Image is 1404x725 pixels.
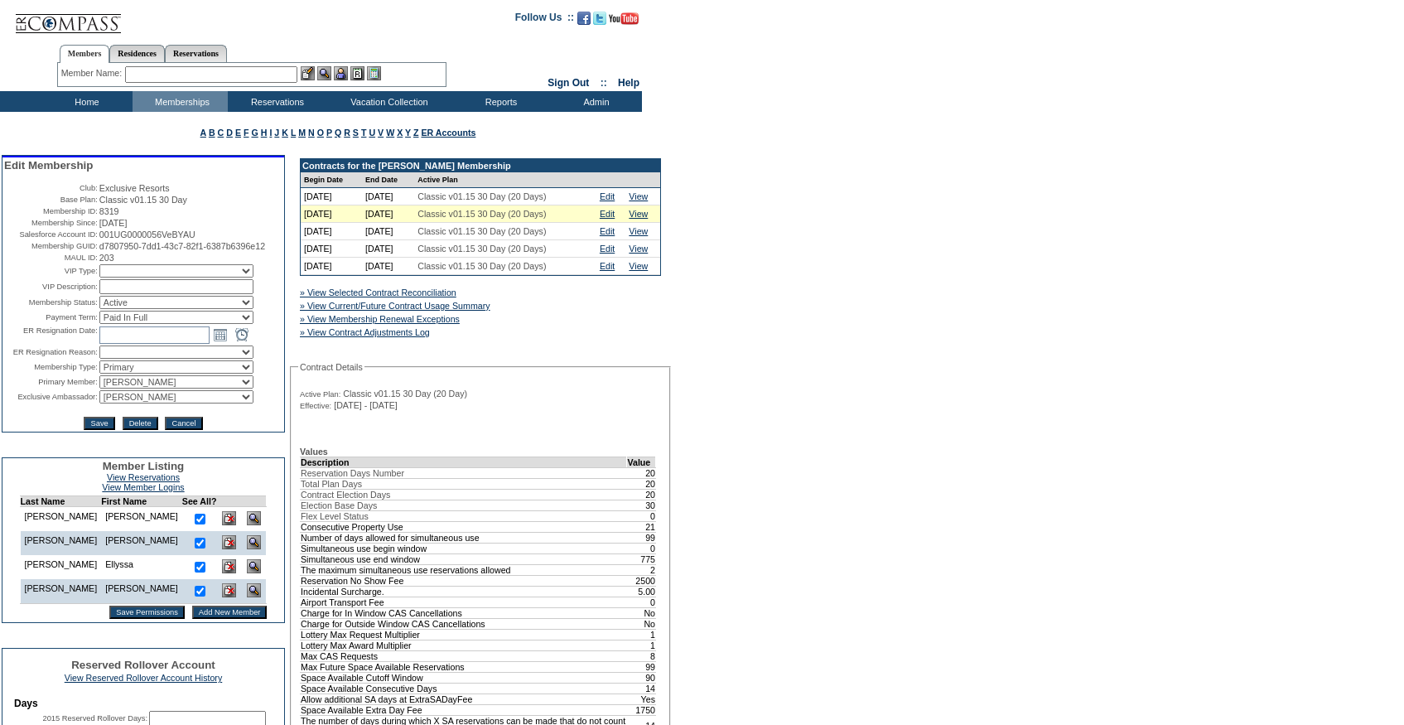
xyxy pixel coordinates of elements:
[301,223,362,240] td: [DATE]
[301,240,362,258] td: [DATE]
[417,261,546,271] span: Classic v01.15 30 Day (20 Days)
[593,12,606,25] img: Follow us on Twitter
[298,362,364,372] legend: Contract Details
[4,241,98,251] td: Membership GUID:
[421,128,475,138] a: ER Accounts
[627,694,656,704] td: Yes
[298,128,306,138] a: M
[627,510,656,521] td: 0
[109,45,165,62] a: Residences
[627,618,656,629] td: No
[344,128,350,138] a: R
[300,401,331,411] span: Effective:
[397,128,403,138] a: X
[600,261,615,271] a: Edit
[4,360,98,374] td: Membership Type:
[84,417,114,430] input: Save
[378,128,384,138] a: V
[101,531,182,555] td: [PERSON_NAME]
[308,128,315,138] a: N
[4,296,98,309] td: Membership Status:
[361,128,367,138] a: T
[627,650,656,661] td: 8
[301,66,315,80] img: b_edit.gif
[133,91,228,112] td: Memberships
[301,586,627,597] td: Incidental Surcharge.
[609,12,639,25] img: Subscribe to our YouTube Channel
[317,128,324,138] a: O
[301,694,627,704] td: Allow additional SA days at ExtraSADayFee
[301,468,404,478] span: Reservation Days Number
[4,195,98,205] td: Base Plan:
[629,191,648,201] a: View
[627,607,656,618] td: No
[247,583,261,597] img: View Dashboard
[609,17,639,27] a: Subscribe to our YouTube Channel
[627,704,656,715] td: 1750
[37,91,133,112] td: Home
[182,496,217,507] td: See All?
[99,230,195,239] span: 001UG0000056VeBYAU
[301,650,627,661] td: Max CAS Requests
[362,223,414,240] td: [DATE]
[99,253,114,263] span: 203
[629,209,648,219] a: View
[20,555,101,579] td: [PERSON_NAME]
[4,346,98,359] td: ER Resignation Reason:
[547,91,642,112] td: Admin
[14,698,273,709] td: Days
[334,400,398,410] span: [DATE] - [DATE]
[627,489,656,500] td: 20
[362,188,414,205] td: [DATE]
[301,511,369,521] span: Flex Level Status
[301,457,627,467] td: Description
[627,532,656,543] td: 99
[4,183,98,193] td: Club:
[627,500,656,510] td: 30
[301,532,627,543] td: Number of days allowed for simultaneous use
[261,128,268,138] a: H
[291,128,296,138] a: L
[451,91,547,112] td: Reports
[301,607,627,618] td: Charge for In Window CAS Cancellations
[42,714,147,723] label: 2015 Reserved Rollover Days:
[414,172,596,188] td: Active Plan
[101,496,182,507] td: First Name
[627,672,656,683] td: 90
[362,172,414,188] td: End Date
[61,66,125,80] div: Member Name:
[627,478,656,489] td: 20
[627,543,656,553] td: 0
[228,91,323,112] td: Reservations
[627,661,656,672] td: 99
[20,507,101,532] td: [PERSON_NAME]
[301,500,377,510] span: Election Base Days
[269,128,272,138] a: I
[601,77,607,89] span: ::
[629,261,648,271] a: View
[4,159,93,172] span: Edit Membership
[218,128,224,138] a: C
[4,375,98,389] td: Primary Member:
[301,543,627,553] td: Simultaneous use begin window
[627,564,656,575] td: 2
[627,629,656,640] td: 1
[301,575,627,586] td: Reservation No Show Fee
[192,606,268,619] input: Add New Member
[300,327,430,337] a: » View Contract Adjustments Log
[4,311,98,324] td: Payment Term:
[102,482,184,492] a: View Member Logins
[4,390,98,404] td: Exclusive Ambassador:
[600,244,615,254] a: Edit
[301,258,362,275] td: [DATE]
[222,583,236,597] img: Delete
[109,606,185,619] input: Save Permissions
[301,597,627,607] td: Airport Transport Fee
[317,66,331,80] img: View
[99,218,128,228] span: [DATE]
[251,128,258,138] a: G
[222,535,236,549] img: Delete
[301,159,660,172] td: Contracts for the [PERSON_NAME] Membership
[362,258,414,275] td: [DATE]
[301,490,390,500] span: Contract Election Days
